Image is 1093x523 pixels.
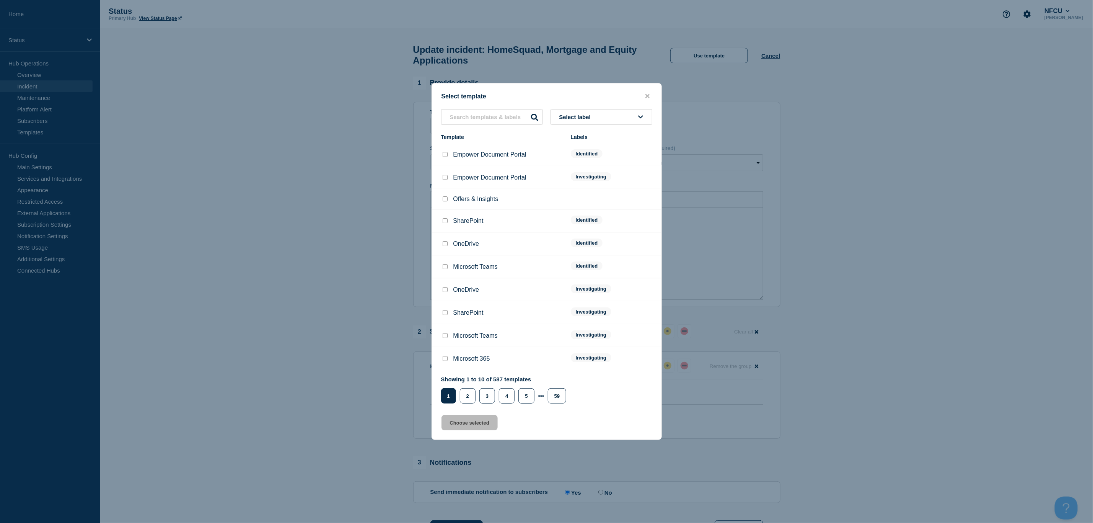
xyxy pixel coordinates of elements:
span: Investigating [571,330,611,339]
p: OneDrive [453,286,479,293]
p: OneDrive [453,240,479,247]
p: Microsoft 365 [453,355,490,362]
span: Investigating [571,284,611,293]
input: Microsoft Teams checkbox [443,264,448,269]
input: Offers & Insights checkbox [443,196,448,201]
p: Showing 1 to 10 of 587 templates [441,376,570,382]
span: Identified [571,149,603,158]
button: 4 [499,388,515,404]
span: Identified [571,239,603,247]
button: 2 [460,388,476,404]
input: Empower Document Portal checkbox [443,175,448,180]
div: Select template [432,93,661,100]
input: SharePoint checkbox [443,218,448,223]
p: Empower Document Portal [453,151,526,158]
input: SharePoint checkbox [443,310,448,315]
button: 1 [441,388,456,404]
button: 3 [479,388,495,404]
p: Empower Document Portal [453,174,526,181]
button: Select label [551,109,652,125]
p: Microsoft Teams [453,332,498,339]
input: OneDrive checkbox [443,241,448,246]
input: Microsoft Teams checkbox [443,333,448,338]
p: Offers & Insights [453,196,498,203]
button: 59 [548,388,566,404]
p: Microsoft Teams [453,263,498,270]
span: Identified [571,261,603,270]
span: Investigating [571,307,611,316]
button: close button [643,93,652,100]
input: Microsoft 365 checkbox [443,356,448,361]
div: Template [441,134,563,140]
span: Select label [559,114,594,120]
input: Search templates & labels [441,109,543,125]
input: Empower Document Portal checkbox [443,152,448,157]
div: Labels [571,134,652,140]
button: 5 [518,388,534,404]
button: Choose selected [441,415,498,430]
span: Investigating [571,353,611,362]
span: Identified [571,216,603,224]
input: OneDrive checkbox [443,287,448,292]
span: Investigating [571,172,611,181]
p: SharePoint [453,309,484,316]
p: SharePoint [453,217,484,224]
